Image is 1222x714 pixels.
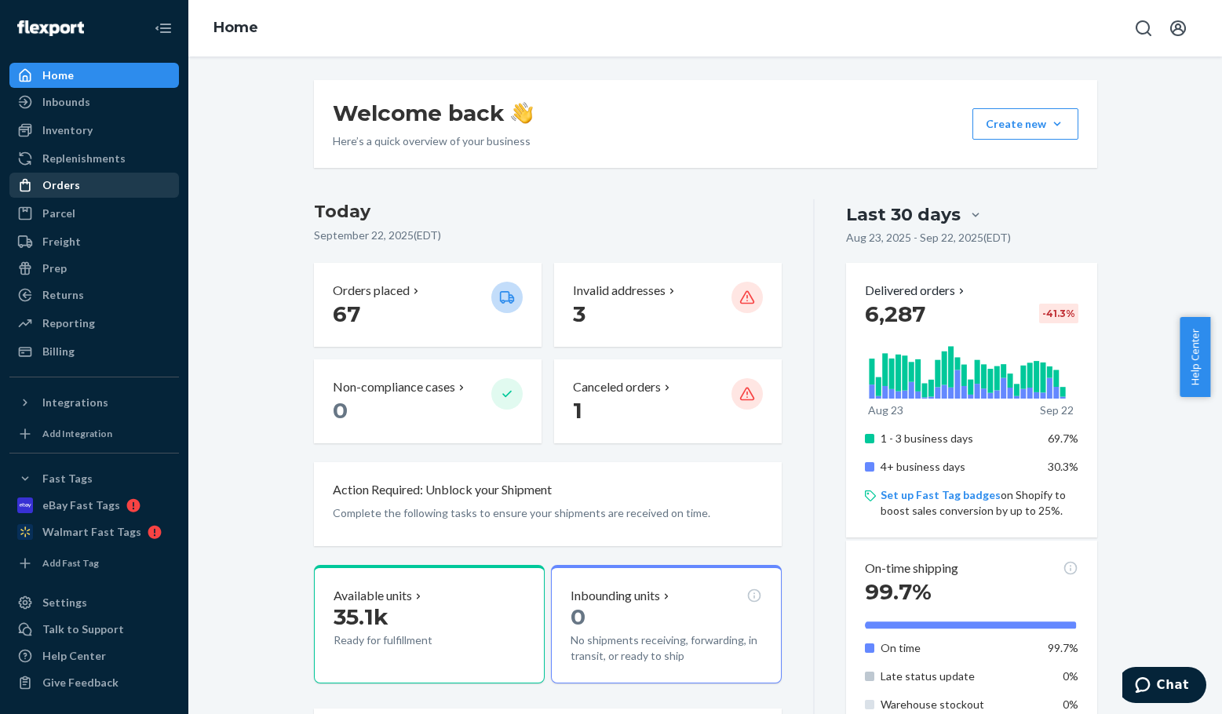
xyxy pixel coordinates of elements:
a: Inbounds [9,89,179,115]
span: 99.7% [1048,641,1078,654]
a: Inventory [9,118,179,143]
a: Walmart Fast Tags [9,519,179,545]
button: Inbounding units0No shipments receiving, forwarding, in transit, or ready to ship [551,565,782,684]
div: Add Fast Tag [42,556,99,570]
p: Non-compliance cases [333,378,455,396]
a: Parcel [9,201,179,226]
p: 4+ business days [881,459,1035,475]
button: Non-compliance cases 0 [314,359,542,443]
a: Reporting [9,311,179,336]
p: No shipments receiving, forwarding, in transit, or ready to ship [571,632,762,664]
a: Set up Fast Tag badges [881,488,1001,501]
div: Billing [42,344,75,359]
a: Prep [9,256,179,281]
span: 30.3% [1048,460,1078,473]
div: Talk to Support [42,621,124,637]
img: Flexport logo [17,20,84,36]
button: Give Feedback [9,670,179,695]
a: eBay Fast Tags [9,493,179,518]
p: September 22, 2025 ( EDT ) [314,228,782,243]
span: 1 [573,397,582,424]
p: Canceled orders [573,378,661,396]
span: 0% [1063,669,1078,683]
button: Help Center [1180,317,1210,397]
p: On time [881,640,1035,656]
img: hand-wave emoji [511,102,533,124]
p: Warehouse stockout [881,697,1035,712]
div: -41.3 % [1039,304,1078,323]
button: Invalid addresses 3 [554,263,782,347]
div: Replenishments [42,151,126,166]
p: Here’s a quick overview of your business [333,133,533,149]
div: Walmart Fast Tags [42,524,141,540]
button: Open account menu [1162,13,1194,44]
h3: Today [314,199,782,224]
span: 69.7% [1048,432,1078,445]
div: Give Feedback [42,675,119,690]
a: Home [9,63,179,88]
span: 0% [1063,698,1078,711]
span: 67 [333,301,360,327]
div: Last 30 days [846,202,961,227]
span: 0 [333,397,348,424]
div: Prep [42,260,67,276]
p: Orders placed [333,282,410,300]
div: Reporting [42,315,95,331]
p: Aug 23, 2025 - Sep 22, 2025 ( EDT ) [846,230,1011,246]
div: Settings [42,595,87,610]
button: Canceled orders 1 [554,359,782,443]
a: Replenishments [9,146,179,171]
p: Ready for fulfillment [334,632,479,648]
p: Sep 22 [1040,403,1074,418]
div: Add Integration [42,427,112,440]
h1: Welcome back [333,99,533,127]
p: Aug 23 [868,403,903,418]
button: Open Search Box [1128,13,1159,44]
div: Inbounds [42,94,90,110]
button: Orders placed 67 [314,263,542,347]
div: Orders [42,177,80,193]
span: 3 [573,301,585,327]
button: Integrations [9,390,179,415]
button: Create new [972,108,1078,140]
a: Billing [9,339,179,364]
a: Add Integration [9,421,179,446]
div: Fast Tags [42,471,93,486]
p: Inbounding units [571,587,660,605]
button: Delivered orders [865,282,968,300]
p: Invalid addresses [573,282,666,300]
div: Returns [42,287,84,303]
div: eBay Fast Tags [42,497,120,513]
a: Help Center [9,643,179,668]
a: Orders [9,173,179,198]
iframe: Opens a widget where you can chat to one of our agents [1122,667,1206,706]
div: Freight [42,234,81,250]
span: 6,287 [865,301,925,327]
p: On-time shipping [865,559,958,577]
a: Returns [9,282,179,308]
button: Available units35.1kReady for fulfillment [314,565,545,684]
div: Integrations [42,395,108,410]
div: Parcel [42,206,75,221]
span: 35.1k [334,603,388,630]
p: Available units [334,587,412,605]
p: on Shopify to boost sales conversion by up to 25%. [881,487,1078,519]
button: Close Navigation [148,13,179,44]
a: Settings [9,590,179,615]
button: Talk to Support [9,617,179,642]
div: Home [42,67,74,83]
a: Freight [9,229,179,254]
button: Fast Tags [9,466,179,491]
a: Home [213,19,258,36]
p: Late status update [881,668,1035,684]
p: 1 - 3 business days [881,431,1035,446]
div: Help Center [42,648,106,664]
p: Action Required: Unblock your Shipment [333,481,552,499]
a: Add Fast Tag [9,551,179,576]
ol: breadcrumbs [201,5,271,51]
span: 0 [571,603,585,630]
span: 99.7% [865,578,932,605]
